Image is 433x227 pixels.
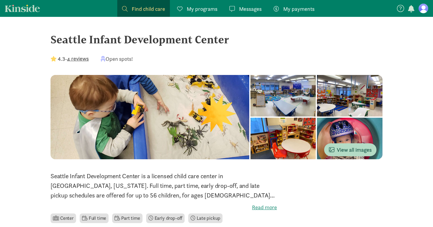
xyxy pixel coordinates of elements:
p: Seattle Infant Development Center is a licensed child care center in [GEOGRAPHIC_DATA], [US_STATE... [51,171,277,200]
span: Messages [239,5,262,13]
label: Read more [51,204,277,211]
div: Open spots! [101,55,133,63]
button: View all images [324,143,376,156]
button: 4 reviews [67,54,89,63]
span: My payments [283,5,315,13]
span: My programs [187,5,217,13]
li: Full time [80,213,109,223]
strong: 4.3 [58,55,65,62]
li: Center [51,213,76,223]
li: Part time [112,213,142,223]
div: - [51,55,89,63]
a: Kinside [5,5,40,12]
div: Seattle Infant Development Center [51,31,382,48]
span: View all images [329,146,372,154]
li: Late pickup [188,213,223,223]
span: Find child care [132,5,165,13]
li: Early drop-off [146,213,185,223]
